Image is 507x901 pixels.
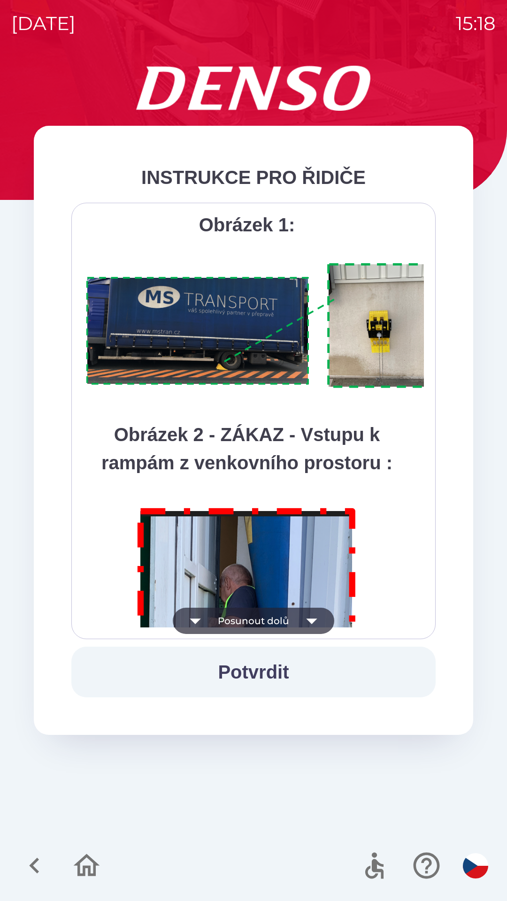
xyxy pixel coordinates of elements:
[11,9,76,38] p: [DATE]
[199,214,295,235] strong: Obrázek 1:
[83,258,447,394] img: A1ym8hFSA0ukAAAAAElFTkSuQmCC
[71,163,436,191] div: INSTRUKCE PRO ŘIDIČE
[34,66,473,111] img: Logo
[127,496,367,840] img: M8MNayrTL6gAAAABJRU5ErkJggg==
[456,9,496,38] p: 15:18
[71,647,436,697] button: Potvrdit
[463,853,488,878] img: cs flag
[173,608,334,634] button: Posunout dolů
[101,424,392,473] strong: Obrázek 2 - ZÁKAZ - Vstupu k rampám z venkovního prostoru :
